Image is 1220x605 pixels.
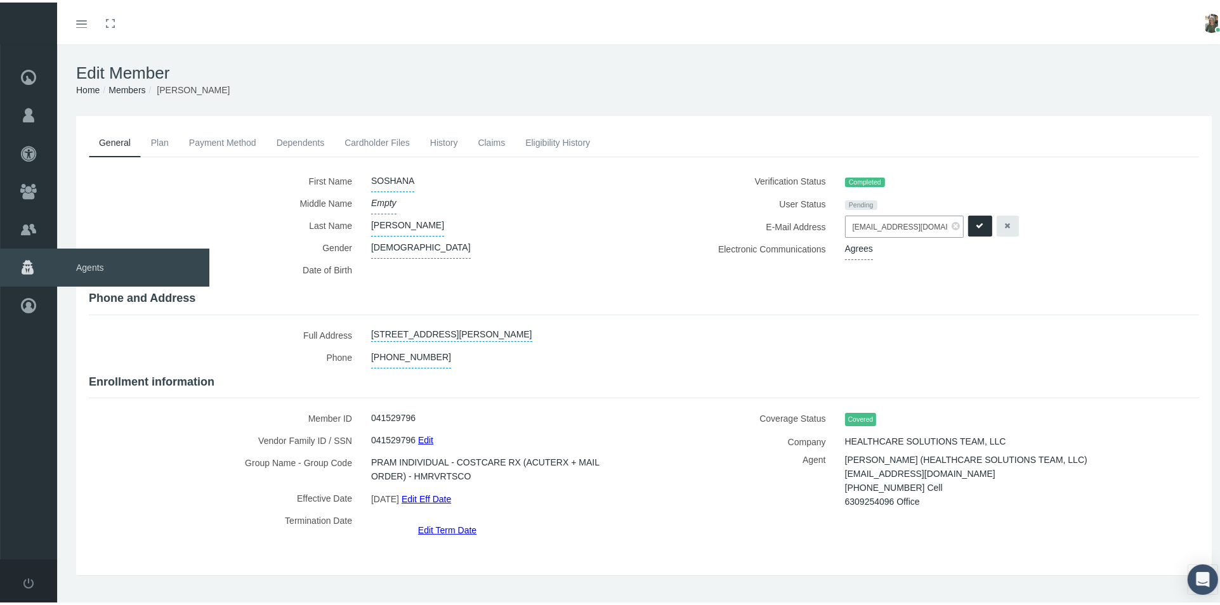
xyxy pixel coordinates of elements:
[845,448,1087,467] span: [PERSON_NAME] (HEALTHCARE SOLUTIONS TEAM, LLC)
[57,246,209,284] span: Agents
[418,518,476,537] a: Edit Term Date
[89,190,362,212] label: Middle Name
[371,322,532,339] a: [STREET_ADDRESS][PERSON_NAME]
[89,234,362,256] label: Gender
[653,450,836,502] label: Agent
[371,487,399,506] span: [DATE]
[468,126,515,154] a: Claims
[371,212,444,234] span: [PERSON_NAME]
[89,289,1199,303] h4: Phone and Address
[845,235,873,257] span: Agrees
[76,61,1212,81] h1: Edit Member
[371,449,625,485] span: PRAM INDIVIDUAL - COSTCARE RX (ACUTERX + MAIL ORDER) - HMRVRTSCO
[845,462,995,481] span: [EMAIL_ADDRESS][DOMAIN_NAME]
[89,167,362,190] label: First Name
[89,427,362,449] label: Vendor Family ID / SSN
[89,212,362,234] label: Last Name
[371,167,414,190] span: SOSHANA
[845,198,877,208] span: Pending
[89,449,362,485] label: Group Name - Group Code
[653,235,836,257] label: Electronic Communications
[653,428,836,450] label: Company
[845,428,1006,450] span: HEALTHCARE SOLUTIONS TEAM, LLC
[76,82,100,93] a: Home
[845,410,877,424] span: Covered
[89,344,362,366] label: Phone
[845,175,885,185] span: Completed
[653,167,836,190] label: Verification Status
[420,126,468,154] a: History
[653,405,836,428] label: Coverage Status
[371,344,451,366] span: [PHONE_NUMBER]
[89,373,1199,387] h4: Enrollment information
[653,190,836,213] label: User Status
[89,126,141,155] a: General
[89,256,362,282] label: Date of Birth
[515,126,600,154] a: Eligibility History
[89,485,362,507] label: Effective Date
[418,428,433,446] a: Edit
[371,190,397,212] span: Empty
[89,405,362,427] label: Member ID
[845,476,943,495] span: [PHONE_NUMBER] Cell
[108,82,145,93] a: Members
[266,126,335,154] a: Dependents
[89,507,362,535] label: Termination Date
[653,213,836,235] label: E-Mail Address
[371,427,416,448] span: 041529796
[179,126,266,154] a: Payment Method
[845,490,920,509] span: 6309254096 Office
[402,487,451,505] a: Edit Eff Date
[89,322,362,344] label: Full Address
[371,405,416,426] span: 041529796
[141,126,179,154] a: Plan
[157,82,230,93] span: [PERSON_NAME]
[1188,562,1218,592] div: Open Intercom Messenger
[371,234,471,256] span: [DEMOGRAPHIC_DATA]
[334,126,420,154] a: Cardholder Files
